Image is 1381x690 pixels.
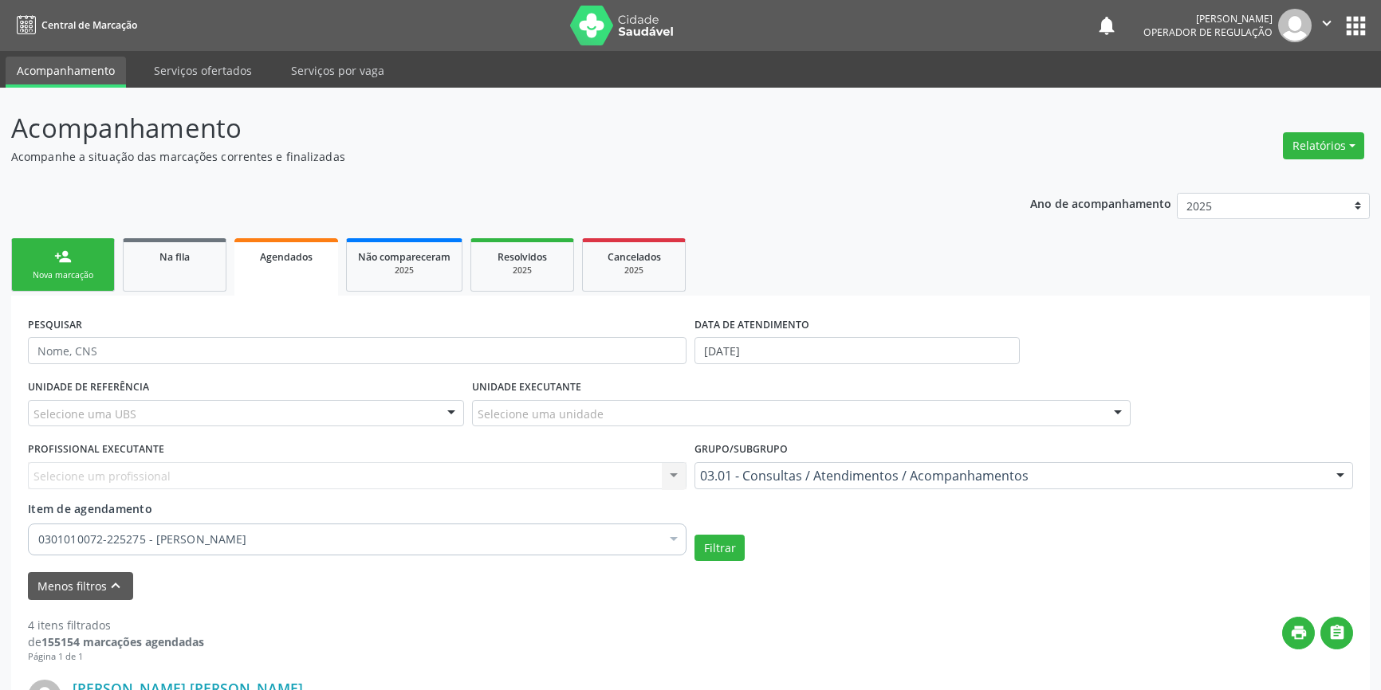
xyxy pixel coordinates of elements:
[1312,9,1342,42] button: 
[33,406,136,422] span: Selecione uma UBS
[28,375,149,400] label: UNIDADE DE REFERÊNCIA
[28,312,82,337] label: PESQUISAR
[280,57,395,84] a: Serviços por vaga
[28,633,204,650] div: de
[11,12,137,38] a: Central de Marcação
[28,650,204,664] div: Página 1 de 1
[54,248,72,265] div: person_add
[694,535,745,562] button: Filtrar
[498,250,547,264] span: Resolvidos
[28,337,687,364] input: Nome, CNS
[28,572,133,600] button: Menos filtroskeyboard_arrow_up
[1320,617,1353,649] button: 
[700,468,1320,484] span: 03.01 - Consultas / Atendimentos / Acompanhamentos
[28,437,164,462] label: PROFISSIONAL EXECUTANTE
[11,108,962,148] p: Acompanhamento
[1282,617,1315,649] button: print
[478,406,604,422] span: Selecione uma unidade
[11,148,962,165] p: Acompanhe a situação das marcações correntes e finalizadas
[107,577,124,594] i: keyboard_arrow_up
[1030,193,1171,213] p: Ano de acompanhamento
[41,634,204,649] strong: 155154 marcações agendadas
[1318,14,1336,32] i: 
[594,265,674,276] div: 2025
[38,531,660,547] span: 0301010072-225275 - [PERSON_NAME]
[1328,624,1346,641] i: 
[694,312,809,337] label: DATA DE ATENDIMENTO
[358,250,450,264] span: Não compareceram
[694,337,1020,364] input: Selecione um intervalo
[143,57,263,84] a: Serviços ofertados
[1143,12,1273,25] div: [PERSON_NAME]
[1342,12,1370,40] button: apps
[28,501,152,516] span: Item de agendamento
[6,57,126,88] a: Acompanhamento
[472,375,581,400] label: UNIDADE EXECUTANTE
[41,18,137,32] span: Central de Marcação
[1283,132,1364,159] button: Relatórios
[694,437,788,462] label: Grupo/Subgrupo
[1096,14,1118,37] button: notifications
[260,250,313,264] span: Agendados
[28,617,204,633] div: 4 itens filtrados
[482,265,562,276] div: 2025
[23,269,103,281] div: Nova marcação
[608,250,661,264] span: Cancelados
[159,250,190,264] span: Na fila
[1278,9,1312,42] img: img
[358,265,450,276] div: 2025
[1143,25,1273,39] span: Operador de regulação
[1290,624,1308,641] i: print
